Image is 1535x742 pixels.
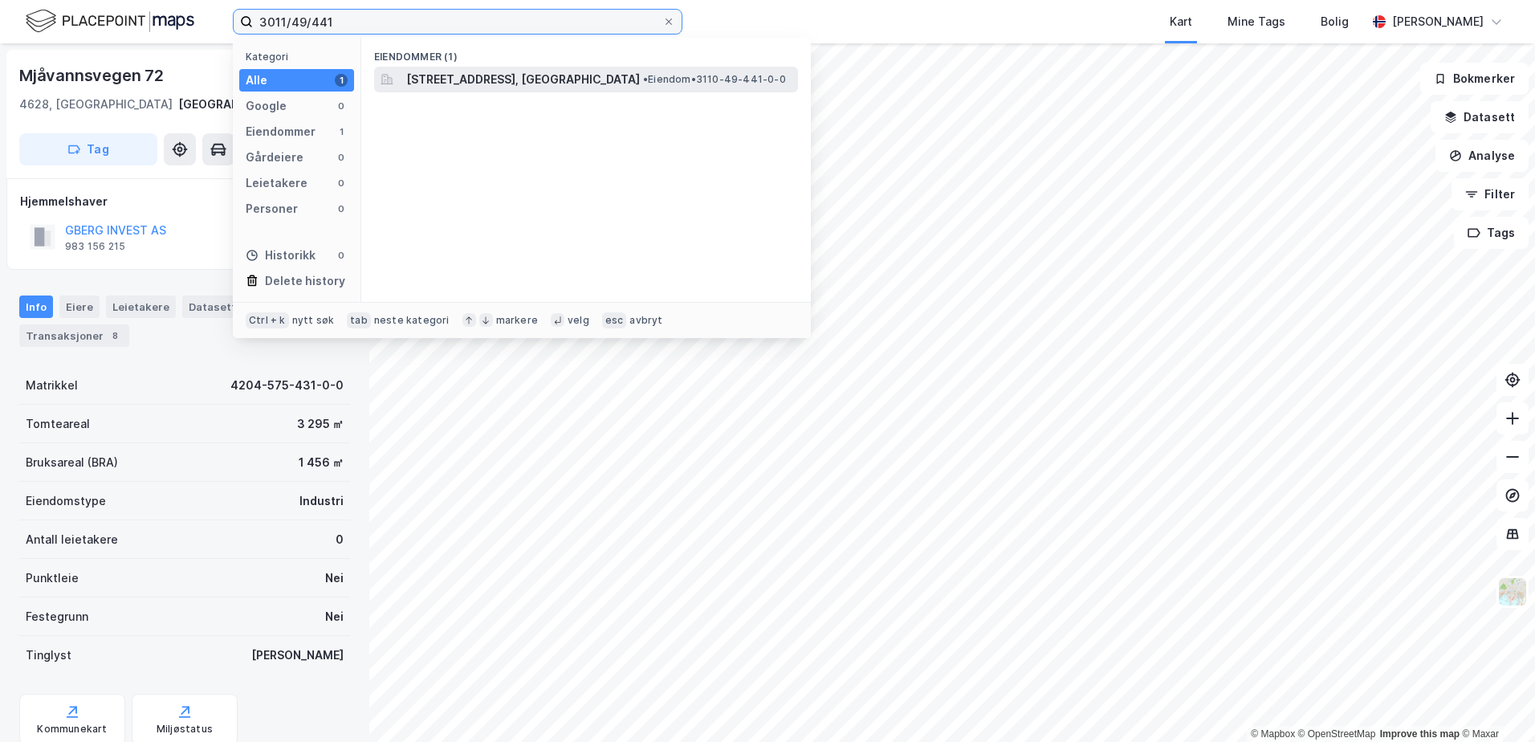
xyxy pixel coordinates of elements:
div: Leietakere [246,173,307,193]
div: Hjemmelshaver [20,192,349,211]
div: Miljøstatus [157,723,213,736]
div: 0 [335,177,348,190]
span: [STREET_ADDRESS], [GEOGRAPHIC_DATA] [406,70,640,89]
button: Filter [1452,178,1529,210]
button: Tags [1454,217,1529,249]
div: Mjåvannsvegen 72 [19,63,167,88]
div: Datasett [182,296,242,318]
div: Mine Tags [1228,12,1285,31]
div: 0 [335,249,348,262]
div: Eiere [59,296,100,318]
div: 1 456 ㎡ [299,453,344,472]
div: Tomteareal [26,414,90,434]
img: logo.f888ab2527a4732fd821a326f86c7f29.svg [26,7,194,35]
div: Punktleie [26,569,79,588]
div: Bolig [1321,12,1349,31]
div: 1 [335,125,348,138]
div: 0 [335,202,348,215]
div: 4628, [GEOGRAPHIC_DATA] [19,95,173,114]
div: Nei [325,569,344,588]
div: 1 [335,74,348,87]
button: Datasett [1431,101,1529,133]
div: Delete history [265,271,345,291]
div: Antall leietakere [26,530,118,549]
div: Festegrunn [26,607,88,626]
button: Tag [19,133,157,165]
div: Info [19,296,53,318]
div: 0 [335,151,348,164]
div: esc [602,312,627,328]
div: Eiendomstype [26,491,106,511]
div: tab [347,312,371,328]
div: avbryt [629,314,662,327]
div: Leietakere [106,296,176,318]
div: Eiendommer (1) [361,38,811,67]
div: Bruksareal (BRA) [26,453,118,472]
div: Matrikkel [26,376,78,395]
div: 0 [336,530,344,549]
div: Transaksjoner [19,324,129,347]
div: 0 [335,100,348,112]
div: Alle [246,71,267,90]
div: Historikk [246,246,316,265]
iframe: Chat Widget [1455,665,1535,742]
div: nytt søk [292,314,335,327]
img: Z [1497,577,1528,607]
div: Gårdeiere [246,148,303,167]
div: markere [496,314,538,327]
div: Google [246,96,287,116]
div: 4204-575-431-0-0 [230,376,344,395]
input: Søk på adresse, matrikkel, gårdeiere, leietakere eller personer [253,10,662,34]
div: 8 [107,328,123,344]
div: Kart [1170,12,1192,31]
button: Analyse [1435,140,1529,172]
div: 983 156 215 [65,240,125,253]
button: Bokmerker [1420,63,1529,95]
div: 3 295 ㎡ [297,414,344,434]
span: • [643,73,648,85]
div: [PERSON_NAME] [251,646,344,665]
span: Eiendom • 3110-49-441-0-0 [643,73,786,86]
a: Mapbox [1251,728,1295,740]
div: Nei [325,607,344,626]
div: [GEOGRAPHIC_DATA], 575/431 [178,95,350,114]
div: velg [568,314,589,327]
div: Personer [246,199,298,218]
div: Kommunekart [37,723,107,736]
div: Ctrl + k [246,312,289,328]
a: OpenStreetMap [1298,728,1376,740]
div: Kategori [246,51,354,63]
div: neste kategori [374,314,450,327]
div: [PERSON_NAME] [1392,12,1484,31]
div: Eiendommer [246,122,316,141]
div: Tinglyst [26,646,71,665]
div: Industri [299,491,344,511]
a: Improve this map [1380,728,1460,740]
